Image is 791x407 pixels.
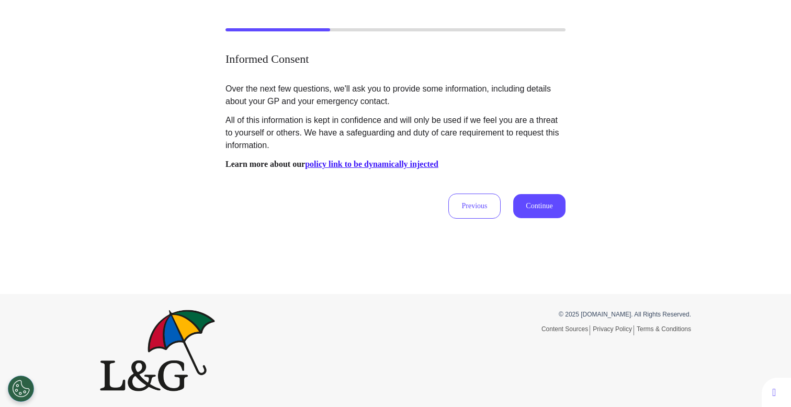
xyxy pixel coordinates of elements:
[225,160,438,168] b: Learn more about our
[403,310,691,319] p: © 2025 [DOMAIN_NAME]. All Rights Reserved.
[541,325,590,335] a: Content Sources
[100,310,215,391] img: Spectrum.Life logo
[593,325,634,335] a: Privacy Policy
[448,194,501,219] button: Previous
[225,83,566,108] p: Over the next few questions, we'll ask you to provide some information, including details about y...
[225,114,566,152] p: All of this information is kept in confidence and will only be used if we feel you are a threat t...
[8,376,34,402] button: Open Preferences
[225,52,566,66] h2: Informed Consent
[637,325,691,333] a: Terms & Conditions
[513,194,566,218] button: Continue
[305,160,438,168] a: policy link to be dynamically injected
